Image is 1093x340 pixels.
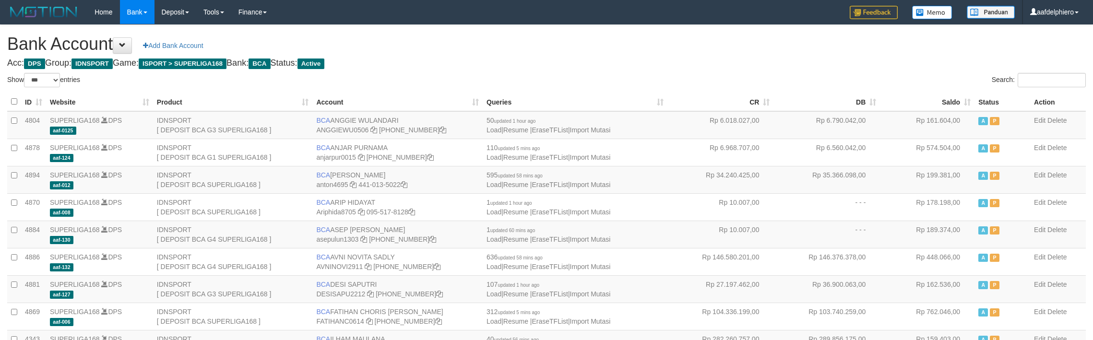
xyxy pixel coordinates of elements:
td: Rp 103.740.259,00 [773,303,880,330]
td: 4869 [21,303,46,330]
span: | | | [487,253,610,270]
a: Import Mutasi [570,235,611,243]
span: updated 58 mins ago [498,255,542,260]
a: Copy 4062281727 to clipboard [435,317,442,325]
a: anton4695 [316,181,348,188]
span: Paused [990,117,999,125]
span: BCA [316,171,330,179]
td: Rp 189.374,00 [880,221,974,248]
a: asepulun1303 [316,235,358,243]
td: Rp 6.018.027,00 [667,111,774,139]
a: Edit [1034,144,1045,152]
td: IDNSPORT [ DEPOSIT BCA SUPERLIGA168 ] [153,193,313,221]
a: Delete [1047,199,1067,206]
a: Delete [1047,144,1067,152]
span: | | | [487,308,610,325]
td: Rp 10.007,00 [667,193,774,221]
span: aaf-012 [50,181,73,189]
span: Active [978,254,988,262]
span: updated 60 mins ago [490,228,535,233]
a: Import Mutasi [570,181,611,188]
a: EraseTFList [532,153,568,161]
img: MOTION_logo.png [7,5,80,19]
td: Rp 6.968.707,00 [667,139,774,166]
a: FATIHANC0614 [316,317,364,325]
td: DPS [46,166,153,193]
a: DESISAPU2212 [316,290,365,298]
span: aaf-0125 [50,127,76,135]
td: FATIHAN CHORIS [PERSON_NAME] [PHONE_NUMBER] [312,303,483,330]
span: | | | [487,226,610,243]
h1: Bank Account [7,35,1086,54]
span: 107 [487,281,539,288]
a: EraseTFList [532,317,568,325]
a: Import Mutasi [570,153,611,161]
a: Copy Ariphida8705 to clipboard [358,208,365,216]
a: Resume [503,126,528,134]
span: BCA [316,281,330,288]
a: Copy 4062281620 to clipboard [427,153,434,161]
a: anjarpur0015 [316,153,356,161]
a: Load [487,290,501,298]
span: updated 1 hour ago [494,118,536,124]
td: DPS [46,275,153,303]
a: EraseTFList [532,181,568,188]
td: 4886 [21,248,46,275]
td: Rp 146.376.378,00 [773,248,880,275]
td: Rp 574.504,00 [880,139,974,166]
a: Load [487,153,501,161]
a: Delete [1047,308,1067,316]
a: Import Mutasi [570,290,611,298]
a: Load [487,208,501,216]
td: IDNSPORT [ DEPOSIT BCA G3 SUPERLIGA168 ] [153,275,313,303]
a: Edit [1034,117,1045,124]
a: Ariphida8705 [316,208,356,216]
a: Copy DESISAPU2212 to clipboard [367,290,374,298]
th: Queries: activate to sort column ascending [483,93,667,111]
span: Paused [990,254,999,262]
td: IDNSPORT [ DEPOSIT BCA G1 SUPERLIGA168 ] [153,139,313,166]
a: Load [487,263,501,270]
td: Rp 762.046,00 [880,303,974,330]
span: 636 [487,253,543,261]
a: Copy 4062280135 to clipboard [434,263,440,270]
span: 595 [487,171,543,179]
a: Copy anjarpur0015 to clipboard [358,153,365,161]
span: 1 [487,226,535,234]
span: aaf-008 [50,209,73,217]
span: Paused [990,308,999,317]
span: aaf-130 [50,236,73,244]
span: | | | [487,281,610,298]
a: EraseTFList [532,208,568,216]
a: Copy 0955178128 to clipboard [408,208,415,216]
span: Active [297,59,325,69]
td: 4870 [21,193,46,221]
span: Active [978,172,988,180]
span: Active [978,308,988,317]
a: Resume [503,263,528,270]
a: Copy 4410135022 to clipboard [401,181,407,188]
td: DESI SAPUTRI [PHONE_NUMBER] [312,275,483,303]
td: 4881 [21,275,46,303]
td: Rp 34.240.425,00 [667,166,774,193]
img: Feedback.jpg [850,6,898,19]
span: DPS [24,59,45,69]
a: Resume [503,153,528,161]
a: Delete [1047,117,1067,124]
span: BCA [316,253,330,261]
span: aaf-006 [50,318,73,326]
th: CR: activate to sort column ascending [667,93,774,111]
td: Rp 35.366.098,00 [773,166,880,193]
span: BCA [316,199,330,206]
span: Active [978,144,988,152]
span: IDNSPORT [71,59,113,69]
a: Edit [1034,199,1045,206]
span: aaf-124 [50,154,73,162]
a: Resume [503,290,528,298]
a: SUPERLIGA168 [50,308,100,316]
input: Search: [1018,73,1086,87]
span: Paused [990,144,999,152]
img: Button%20Memo.svg [912,6,952,19]
td: 4884 [21,221,46,248]
a: Delete [1047,226,1067,234]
